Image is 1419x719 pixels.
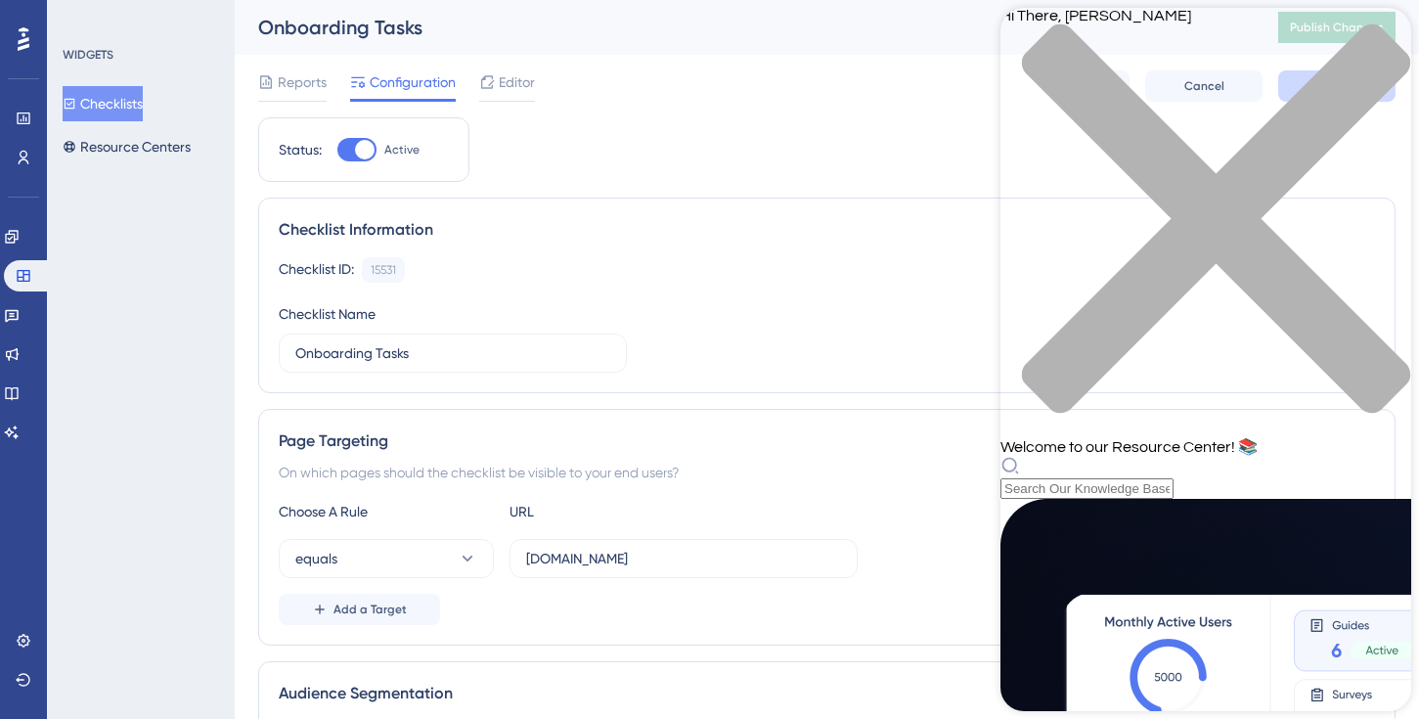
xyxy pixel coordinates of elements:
div: Checklist ID: [279,257,354,283]
div: 15531 [371,262,396,278]
div: Checklist Information [279,218,1375,242]
span: Add a Target [333,602,407,617]
div: Choose A Rule [279,500,494,523]
div: 4 [136,10,142,25]
button: equals [279,539,494,578]
div: WIDGETS [63,47,113,63]
div: Audience Segmentation [279,682,1375,705]
div: URL [510,500,725,523]
span: Configuration [370,70,456,94]
button: Checklists [63,86,143,121]
span: Need Help? [46,5,122,28]
input: yourwebsite.com/path [526,548,841,569]
div: Onboarding Tasks [258,14,1229,41]
input: Type your Checklist name [295,342,610,364]
div: Page Targeting [279,429,1375,453]
div: Checklist Name [279,302,376,326]
span: Reports [278,70,327,94]
div: Status: [279,138,322,161]
button: Add a Target [279,594,440,625]
span: Active [384,142,420,157]
span: equals [295,547,337,570]
img: launcher-image-alternative-text [6,12,41,47]
div: On which pages should the checklist be visible to your end users? [279,461,1375,484]
span: Editor [499,70,535,94]
button: Resource Centers [63,129,191,164]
